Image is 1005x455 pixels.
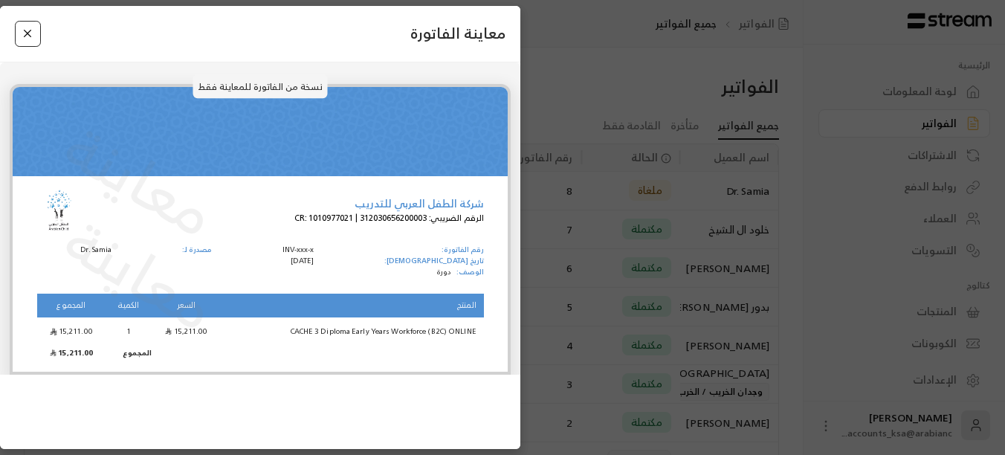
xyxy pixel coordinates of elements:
[37,188,82,233] img: Logo
[37,319,106,343] td: 15,211.00
[37,292,484,362] table: Products
[49,196,232,352] p: معاينة
[106,346,152,361] td: المجموع
[294,212,484,225] p: الرقم الضريبي: 312030656200003 | CR: 1010977021
[433,267,456,278] p: دورة
[13,87,508,176] img: web-p_cmknz.png
[121,326,136,337] span: 1
[384,256,484,267] p: تاريخ [DEMOGRAPHIC_DATA]:
[410,22,505,45] span: معاينة الفاتورة
[384,245,484,256] p: رقم الفاتورة:
[37,294,106,318] th: المجموع
[282,256,314,267] p: [DATE]
[282,245,314,256] p: INV-xxx-x
[294,196,484,212] p: شركة الطفل العربي للتدريب
[193,74,328,98] p: نسخة من الفاتورة للمعاينة فقط
[15,21,41,47] button: Close
[456,267,484,278] p: الوصف:
[49,101,232,258] p: معاينة
[221,294,484,318] th: المنتج
[37,346,106,361] td: 15,211.00
[37,245,112,256] p: Dr. Samia
[221,319,484,343] td: CACHE 3 Diploma Early Years Workforce (B2C) ONLINE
